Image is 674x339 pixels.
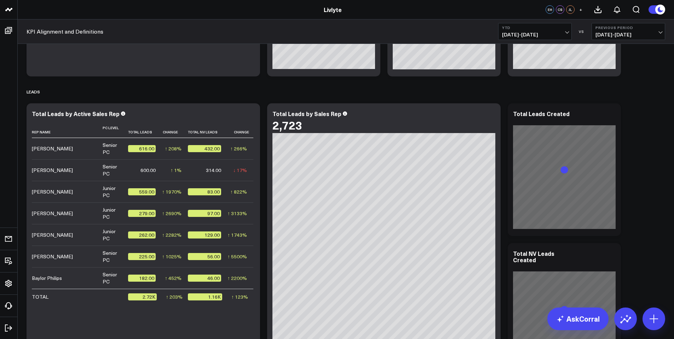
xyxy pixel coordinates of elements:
[230,188,247,195] div: ↑ 822%
[188,253,221,260] div: 56.00
[128,253,156,260] div: 225.00
[103,249,122,264] div: Senior PC
[556,5,564,14] div: CS
[128,145,156,152] div: 616.00
[513,110,570,117] div: Total Leads Created
[502,25,568,30] b: YTD
[227,275,247,282] div: ↑ 2200%
[233,167,247,174] div: ↓ 17%
[128,122,162,138] th: Total Leads
[592,23,665,40] button: Previous Period[DATE]-[DATE]
[27,28,103,35] a: KPI Alignment and Definitions
[162,231,182,239] div: ↑ 2282%
[566,5,575,14] div: JL
[498,23,572,40] button: YTD[DATE]-[DATE]
[103,206,122,220] div: Junior PC
[103,271,122,285] div: Senior PC
[546,5,554,14] div: EH
[188,231,221,239] div: 129.00
[166,293,183,300] div: ↑ 203%
[32,210,73,217] div: [PERSON_NAME]
[231,293,248,300] div: ↑ 123%
[27,84,40,100] div: Leads
[576,5,585,14] button: +
[272,110,341,117] div: Total Leads by Sales Rep
[103,228,122,242] div: Junior PC
[595,32,661,38] span: [DATE] - [DATE]
[32,253,73,260] div: [PERSON_NAME]
[188,188,221,195] div: 83.00
[188,122,227,138] th: Total Nv Leads
[128,293,157,300] div: 2.72K
[162,188,182,195] div: ↑ 1970%
[103,122,128,138] th: Pc Level
[188,210,221,217] div: 97.00
[227,253,247,260] div: ↑ 5500%
[32,145,73,152] div: [PERSON_NAME]
[128,275,156,282] div: 182.00
[227,231,247,239] div: ↑ 1743%
[188,145,221,152] div: 432.00
[128,231,156,239] div: 262.00
[324,6,342,13] a: Livlyte
[206,167,221,174] div: 314.00
[188,275,221,282] div: 46.00
[227,122,253,138] th: Change
[579,7,582,12] span: +
[227,210,247,217] div: ↑ 3133%
[140,167,156,174] div: 600.00
[162,210,182,217] div: ↑ 2690%
[128,188,156,195] div: 559.00
[32,122,103,138] th: Rep Name
[32,293,48,300] div: TOTAL
[103,163,122,177] div: Senior PC
[171,167,182,174] div: ↑ 1%
[502,32,568,38] span: [DATE] - [DATE]
[165,275,182,282] div: ↑ 452%
[165,145,182,152] div: ↑ 208%
[595,25,661,30] b: Previous Period
[32,167,73,174] div: [PERSON_NAME]
[32,231,73,239] div: [PERSON_NAME]
[272,119,302,131] div: 2,723
[32,275,62,282] div: Baylor Philips
[162,122,188,138] th: Change
[513,249,554,264] div: Total NV Leads Created
[103,142,122,156] div: Senior PC
[128,210,156,217] div: 279.00
[575,29,588,34] div: VS
[32,188,73,195] div: [PERSON_NAME]
[188,293,222,300] div: 1.16K
[162,253,182,260] div: ↑ 1025%
[103,185,122,199] div: Junior PC
[547,308,609,330] a: AskCorral
[230,145,247,152] div: ↑ 266%
[32,110,120,117] div: Total Leads by Active Sales Rep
